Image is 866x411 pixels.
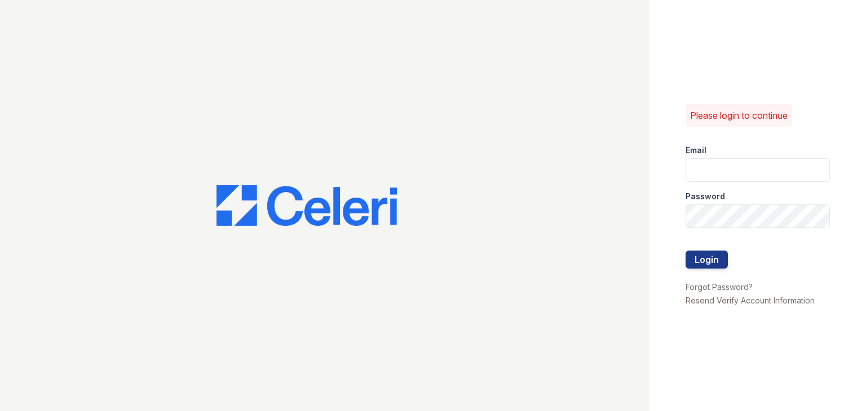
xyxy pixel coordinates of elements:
[686,145,706,156] label: Email
[686,296,815,305] a: Resend Verify Account Information
[216,185,397,226] img: CE_Logo_Blue-a8612792a0a2168367f1c8372b55b34899dd931a85d93a1a3d3e32e68fde9ad4.png
[686,282,753,292] a: Forgot Password?
[686,251,728,269] button: Login
[686,191,725,202] label: Password
[690,109,788,122] p: Please login to continue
